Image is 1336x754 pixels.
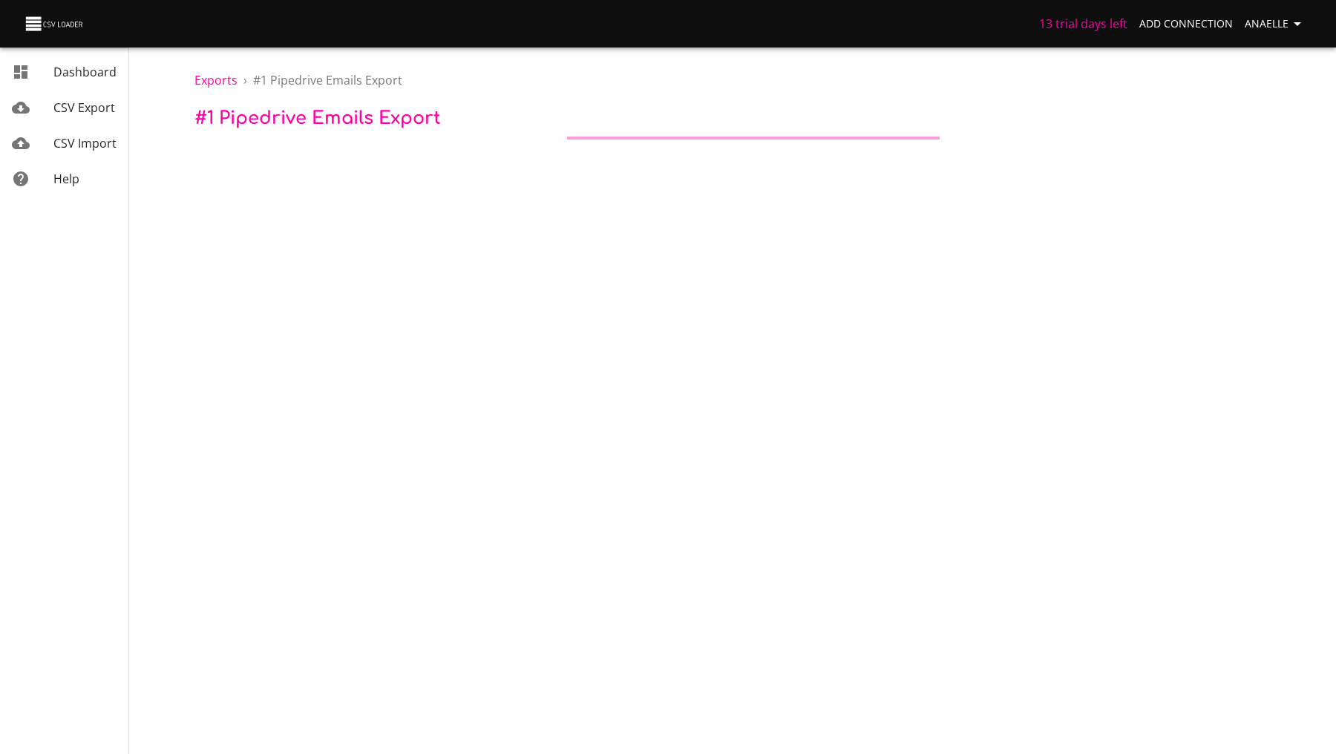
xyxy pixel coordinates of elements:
button: Anaelle [1239,10,1312,38]
a: Add Connection [1133,10,1239,38]
span: CSV Export [53,99,115,116]
span: CSV Import [53,135,117,151]
span: Help [53,171,79,187]
span: Dashboard [53,64,117,80]
span: # 1 Pipedrive Emails Export [253,72,402,88]
span: # 1 Pipedrive Emails Export [194,108,441,128]
a: Exports [194,72,238,88]
h6: 13 trial days left [1039,13,1127,34]
span: Anaelle [1245,15,1306,33]
span: Add Connection [1139,15,1233,33]
li: › [243,71,247,89]
img: CSV Loader [24,13,86,34]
